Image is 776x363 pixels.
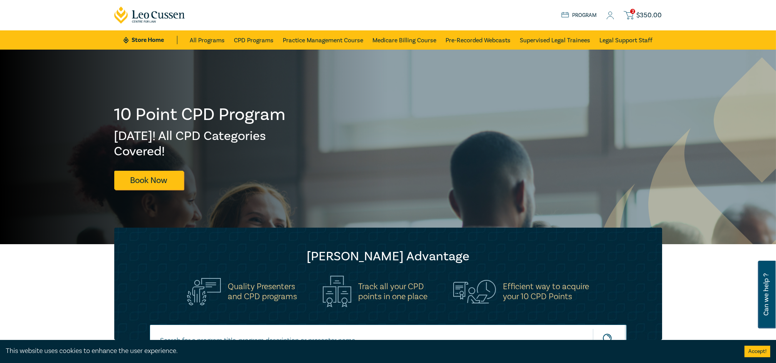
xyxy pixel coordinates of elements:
[323,276,351,307] img: Track all your CPD<br>points in one place
[561,11,597,20] a: Program
[744,346,770,357] button: Accept cookies
[6,346,733,356] div: This website uses cookies to enhance the user experience.
[130,249,647,264] h2: [PERSON_NAME] Advantage
[520,30,590,50] a: Supervised Legal Trainees
[372,30,436,50] a: Medicare Billing Course
[453,280,496,303] img: Efficient way to acquire<br>your 10 CPD Points
[637,11,662,20] span: $ 350.00
[630,9,635,14] span: 2
[114,128,287,159] h2: [DATE]! All CPD Categories Covered!
[150,325,627,356] input: Search for a program title, program description or presenter name
[228,281,297,301] h5: Quality Presenters and CPD programs
[234,30,274,50] a: CPD Programs
[114,105,287,125] h1: 10 Point CPD Program
[187,278,221,305] img: Quality Presenters<br>and CPD programs
[446,30,511,50] a: Pre-Recorded Webcasts
[123,36,177,44] a: Store Home
[283,30,363,50] a: Practice Management Course
[763,265,770,324] span: Can we help ?
[190,30,225,50] a: All Programs
[358,281,427,301] h5: Track all your CPD points in one place
[599,30,653,50] a: Legal Support Staff
[114,171,184,190] a: Book Now
[503,281,589,301] h5: Efficient way to acquire your 10 CPD Points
